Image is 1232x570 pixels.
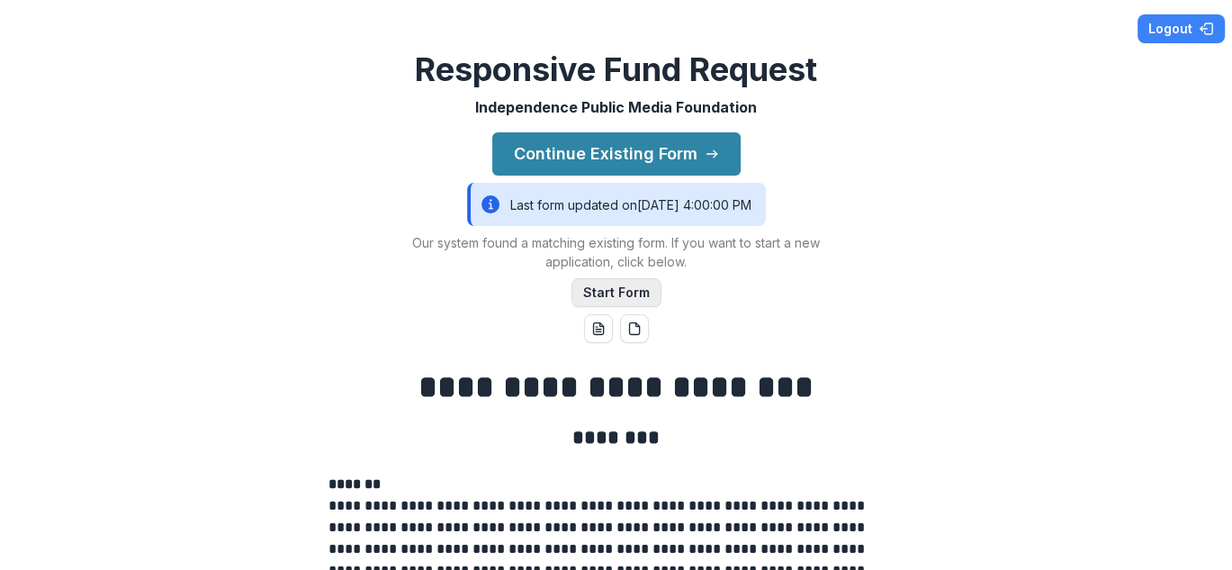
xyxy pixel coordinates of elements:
button: Logout [1138,14,1225,43]
h2: Responsive Fund Request [415,50,817,89]
p: Independence Public Media Foundation [475,96,757,118]
button: pdf-download [620,314,649,343]
p: Our system found a matching existing form. If you want to start a new application, click below. [391,233,841,271]
button: Start Form [571,278,661,307]
button: Continue Existing Form [492,132,741,176]
div: Last form updated on [DATE] 4:00:00 PM [467,183,766,226]
button: word-download [584,314,613,343]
